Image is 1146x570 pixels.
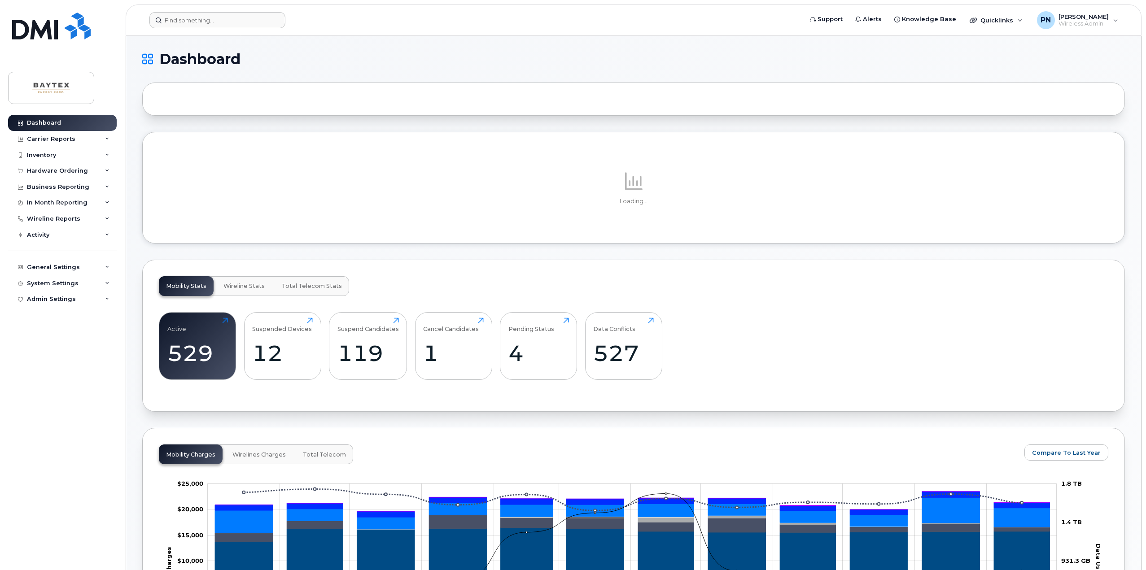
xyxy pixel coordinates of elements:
tspan: $15,000 [177,531,203,538]
span: Total Telecom [303,451,346,458]
div: 527 [593,340,654,366]
tspan: $20,000 [177,505,203,513]
g: Features [215,497,1050,532]
g: $0 [177,505,203,513]
g: $0 [177,531,203,538]
div: Cancel Candidates [423,318,479,332]
tspan: $25,000 [177,479,203,487]
a: Suspended Devices12 [252,318,313,375]
div: 12 [252,340,313,366]
span: Wireline Stats [223,283,265,290]
a: Cancel Candidates1 [423,318,484,375]
a: Pending Status4 [508,318,569,375]
span: Total Telecom Stats [282,283,342,290]
tspan: 1.4 TB [1061,518,1082,526]
g: $0 [177,479,203,487]
g: GST [215,492,1050,517]
div: Data Conflicts [593,318,635,332]
div: 529 [167,340,228,366]
div: 119 [337,340,399,366]
div: Pending Status [508,318,554,332]
div: 1 [423,340,484,366]
a: Data Conflicts527 [593,318,654,375]
div: Suspended Devices [252,318,312,332]
tspan: 931.3 GB [1061,557,1090,564]
g: $0 [177,557,203,564]
span: Wirelines Charges [232,451,286,458]
div: 4 [508,340,569,366]
button: Compare To Last Year [1024,444,1108,461]
div: Suspend Candidates [337,318,399,332]
g: Hardware [215,515,1050,533]
a: Suspend Candidates119 [337,318,399,375]
g: Roaming [215,515,1050,542]
a: Active529 [167,318,228,375]
div: Active [167,318,186,332]
tspan: $10,000 [177,557,203,564]
p: Loading... [159,197,1108,205]
tspan: 1.8 TB [1061,479,1082,487]
span: Dashboard [159,52,241,66]
span: Compare To Last Year [1032,448,1101,457]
